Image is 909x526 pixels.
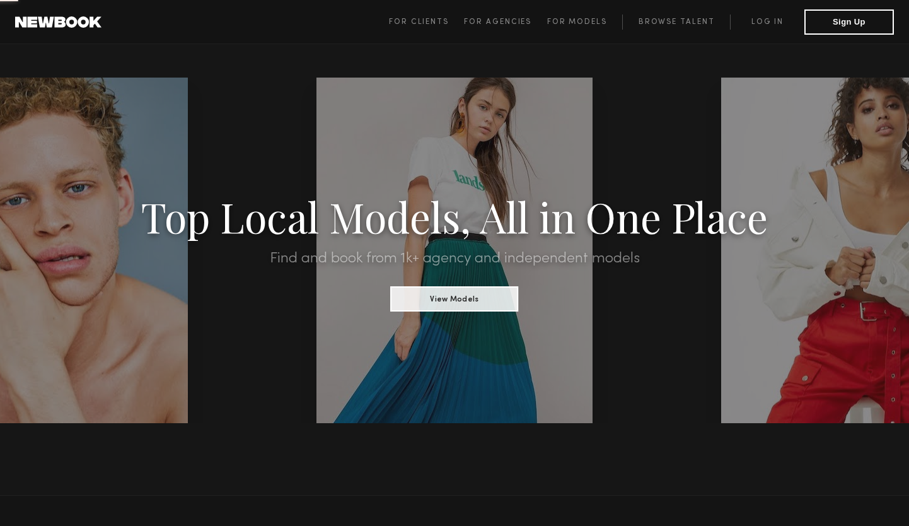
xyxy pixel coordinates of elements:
span: For Clients [389,18,449,26]
h1: Top Local Models, All in One Place [68,197,841,236]
a: Browse Talent [622,15,730,30]
a: For Models [547,15,623,30]
button: Sign Up [804,9,894,35]
a: For Clients [389,15,464,30]
h2: Find and book from 1k+ agency and independent models [68,251,841,266]
a: View Models [391,291,519,305]
span: For Models [547,18,607,26]
a: For Agencies [464,15,547,30]
button: View Models [391,286,519,312]
span: For Agencies [464,18,531,26]
a: Log in [730,15,804,30]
